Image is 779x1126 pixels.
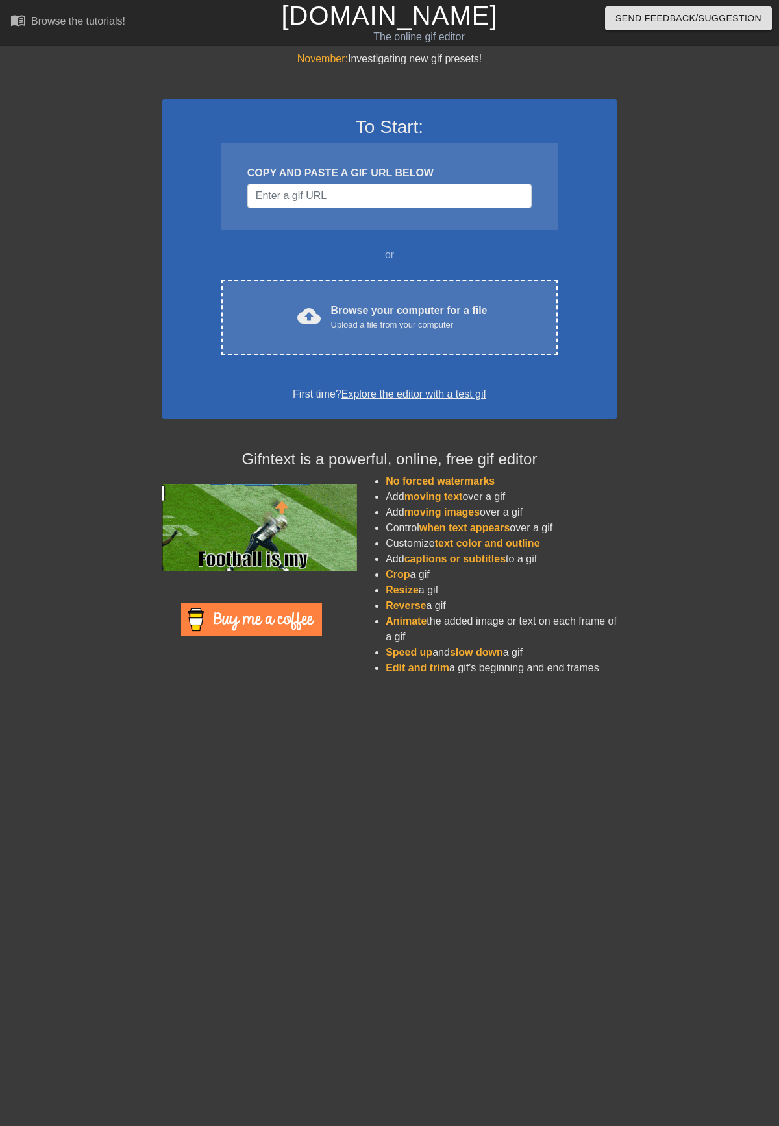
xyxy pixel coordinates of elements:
li: Add over a gif [386,489,617,505]
span: moving images [404,507,480,518]
span: Animate [386,616,427,627]
span: Resize [386,584,419,595]
input: Username [247,184,532,208]
h4: Gifntext is a powerful, online, free gif editor [162,450,617,469]
li: a gif [386,598,617,614]
h3: To Start: [179,116,600,138]
a: Browse the tutorials! [10,12,125,32]
a: Explore the editor with a test gif [341,389,486,400]
span: menu_book [10,12,26,28]
span: when text appears [419,522,510,533]
a: [DOMAIN_NAME] [281,1,497,30]
div: First time? [179,387,600,402]
span: Crop [386,569,410,580]
div: The online gif editor [266,29,572,45]
div: Browse the tutorials! [31,16,125,27]
span: No forced watermarks [386,475,495,486]
li: the added image or text on each frame of a gif [386,614,617,645]
span: Send Feedback/Suggestion [615,10,761,27]
li: Customize [386,536,617,551]
div: Upload a file from your computer [331,318,488,331]
div: Investigating new gif presets! [162,51,617,67]
img: Buy Me A Coffee [181,603,322,636]
li: Add over a gif [386,505,617,520]
span: November: [297,53,348,64]
li: a gif [386,567,617,582]
div: or [196,247,583,263]
span: captions or subtitles [404,553,506,564]
li: a gif's beginning and end frames [386,660,617,676]
img: football_small.gif [162,484,357,571]
div: Browse your computer for a file [331,303,488,331]
button: Send Feedback/Suggestion [605,6,772,30]
span: Speed up [386,647,432,658]
li: Control over a gif [386,520,617,536]
li: a gif [386,582,617,598]
span: cloud_upload [297,304,321,328]
span: Edit and trim [386,662,449,673]
span: text color and outline [435,538,540,549]
span: moving text [404,491,463,502]
span: Reverse [386,600,426,611]
span: slow down [450,647,503,658]
li: and a gif [386,645,617,660]
li: Add to a gif [386,551,617,567]
div: COPY AND PASTE A GIF URL BELOW [247,165,532,181]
